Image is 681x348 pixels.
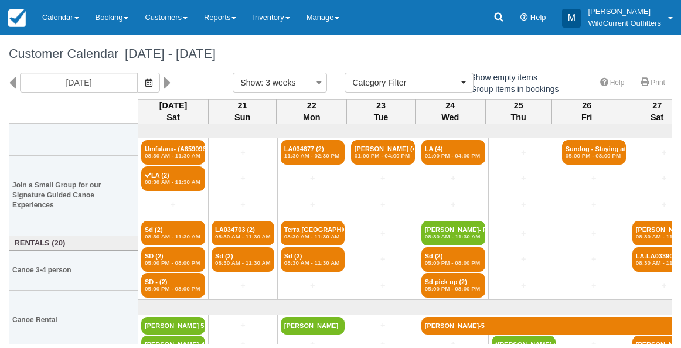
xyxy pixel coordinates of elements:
[425,260,482,267] em: 05:00 PM - 08:00 PM
[492,146,556,159] a: +
[261,78,295,87] span: : 3 weeks
[284,152,341,159] em: 11:30 AM - 02:30 PM
[457,80,567,98] label: Group items in bookings
[212,247,274,272] a: Sd (2)08:30 AM - 11:30 AM
[141,273,205,298] a: SD - (2)05:00 PM - 08:00 PM
[9,47,672,61] h1: Customer Calendar
[457,84,568,93] span: Group items in bookings
[212,199,274,211] a: +
[492,253,556,265] a: +
[415,99,485,124] th: 24 Wed
[145,260,202,267] em: 05:00 PM - 08:00 PM
[141,221,205,245] a: Sd (2)08:30 AM - 11:30 AM
[212,279,274,292] a: +
[212,146,274,159] a: +
[588,6,661,18] p: [PERSON_NAME]
[421,172,485,185] a: +
[281,172,345,185] a: +
[425,285,482,292] em: 05:00 PM - 08:00 PM
[281,247,345,272] a: Sd (2)08:30 AM - 11:30 AM
[562,9,581,28] div: M
[12,238,135,249] a: Rentals (20)
[215,260,271,267] em: 08:30 AM - 11:30 AM
[141,166,205,191] a: LA (2)08:30 AM - 11:30 AM
[141,247,205,272] a: SD (2)05:00 PM - 08:00 PM
[215,233,271,240] em: 08:30 AM - 11:30 AM
[281,317,345,335] a: [PERSON_NAME]
[351,227,415,240] a: +
[634,74,672,91] a: Print
[281,199,345,211] a: +
[425,233,482,240] em: 08:30 AM - 11:30 AM
[212,172,274,185] a: +
[351,279,415,292] a: +
[145,233,202,240] em: 08:30 AM - 11:30 AM
[345,73,474,93] button: Category Filter
[588,18,661,29] p: WildCurrent Outfitters
[351,140,415,165] a: [PERSON_NAME] (4)01:00 PM - 04:00 PM
[277,99,347,124] th: 22 Mon
[485,99,551,124] th: 25 Thu
[8,9,26,27] img: checkfront-main-nav-mini-logo.png
[281,279,345,292] a: +
[562,199,626,211] a: +
[351,253,415,265] a: +
[212,319,274,332] a: +
[9,251,138,291] th: Canoe 3-4 person
[352,77,458,88] span: Category Filter
[138,99,209,124] th: [DATE] Sat
[233,73,327,93] button: Show: 3 weeks
[520,14,528,22] i: Help
[347,99,415,124] th: 23 Tue
[562,253,626,265] a: +
[421,221,485,245] a: [PERSON_NAME]- Pick up (2)08:30 AM - 11:30 AM
[240,78,261,87] span: Show
[457,73,547,81] span: Show empty items
[551,99,622,124] th: 26 Fri
[562,172,626,185] a: +
[212,221,274,245] a: LA034703 (2)08:30 AM - 11:30 AM
[355,152,411,159] em: 01:00 PM - 04:00 PM
[421,273,485,298] a: Sd pick up (2)05:00 PM - 08:00 PM
[457,69,545,86] label: Show empty items
[492,172,556,185] a: +
[562,279,626,292] a: +
[351,199,415,211] a: +
[281,221,345,245] a: Terra [GEOGRAPHIC_DATA] - SCALA08:30 AM - 11:30 AM
[284,260,341,267] em: 08:30 AM - 11:30 AM
[492,279,556,292] a: +
[141,199,205,211] a: +
[351,172,415,185] a: +
[421,247,485,272] a: Sd (2)05:00 PM - 08:00 PM
[284,233,341,240] em: 08:30 AM - 11:30 AM
[492,199,556,211] a: +
[421,140,485,165] a: LA (4)01:00 PM - 04:00 PM
[351,319,415,332] a: +
[209,99,277,124] th: 21 Sun
[118,46,216,61] span: [DATE] - [DATE]
[593,74,632,91] a: Help
[562,227,626,240] a: +
[492,227,556,240] a: +
[566,152,622,159] em: 05:00 PM - 08:00 PM
[145,285,202,292] em: 05:00 PM - 08:00 PM
[530,13,546,22] span: Help
[281,140,345,165] a: LA034677 (2)11:30 AM - 02:30 PM
[562,140,626,165] a: Sundog - Staying at (6)05:00 PM - 08:00 PM
[145,152,202,159] em: 08:30 AM - 11:30 AM
[421,199,485,211] a: +
[425,152,482,159] em: 01:00 PM - 04:00 PM
[9,155,138,236] th: Join a Small Group for our Signature Guided Canoe Experiences
[141,317,205,335] a: [PERSON_NAME] 5
[141,140,205,165] a: Umfalana- (A659096) (2)08:30 AM - 11:30 AM
[145,179,202,186] em: 08:30 AM - 11:30 AM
